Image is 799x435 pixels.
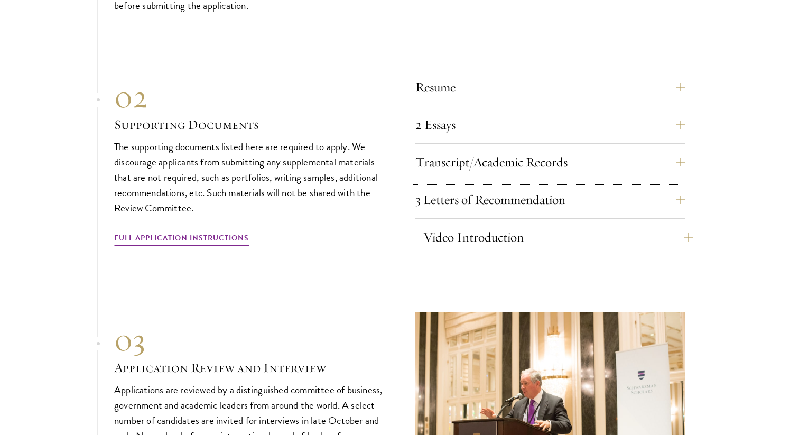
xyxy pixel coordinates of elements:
[114,232,249,248] a: Full Application Instructions
[114,139,384,216] p: The supporting documents listed here are required to apply. We discourage applicants from submitt...
[415,150,685,175] button: Transcript/Academic Records
[415,112,685,137] button: 2 Essays
[415,75,685,100] button: Resume
[114,78,384,116] div: 02
[423,225,693,250] button: Video Introduction
[114,359,384,377] h3: Application Review and Interview
[114,321,384,359] div: 03
[415,187,685,212] button: 3 Letters of Recommendation
[114,116,384,134] h3: Supporting Documents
